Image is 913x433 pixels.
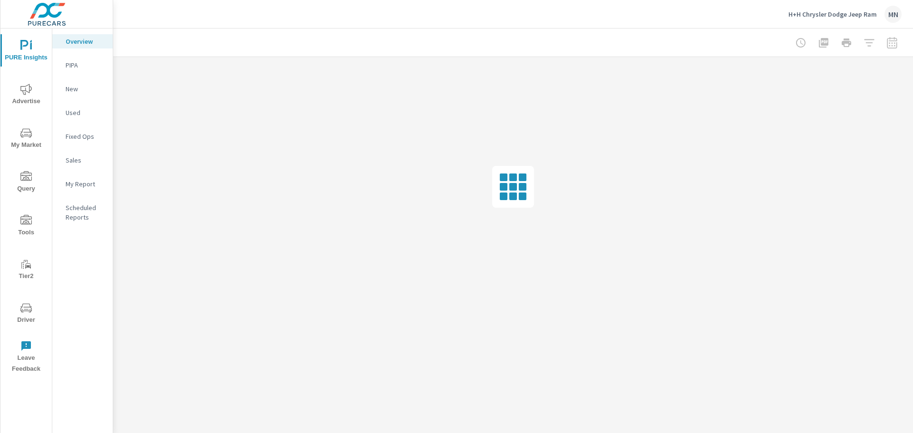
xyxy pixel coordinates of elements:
div: New [52,82,113,96]
div: Sales [52,153,113,167]
p: PIPA [66,60,105,70]
p: Scheduled Reports [66,203,105,222]
div: Scheduled Reports [52,201,113,224]
p: Sales [66,155,105,165]
div: nav menu [0,29,52,378]
span: Driver [3,302,49,326]
p: Used [66,108,105,117]
p: Overview [66,37,105,46]
p: New [66,84,105,94]
span: Leave Feedback [3,340,49,375]
div: PIPA [52,58,113,72]
div: Fixed Ops [52,129,113,144]
p: H+H Chrysler Dodge Jeep Ram [788,10,877,19]
div: My Report [52,177,113,191]
div: MN [884,6,902,23]
span: Query [3,171,49,194]
p: Fixed Ops [66,132,105,141]
p: My Report [66,179,105,189]
div: Used [52,106,113,120]
div: Overview [52,34,113,48]
span: Advertise [3,84,49,107]
span: PURE Insights [3,40,49,63]
span: Tools [3,215,49,238]
span: My Market [3,127,49,151]
span: Tier2 [3,259,49,282]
